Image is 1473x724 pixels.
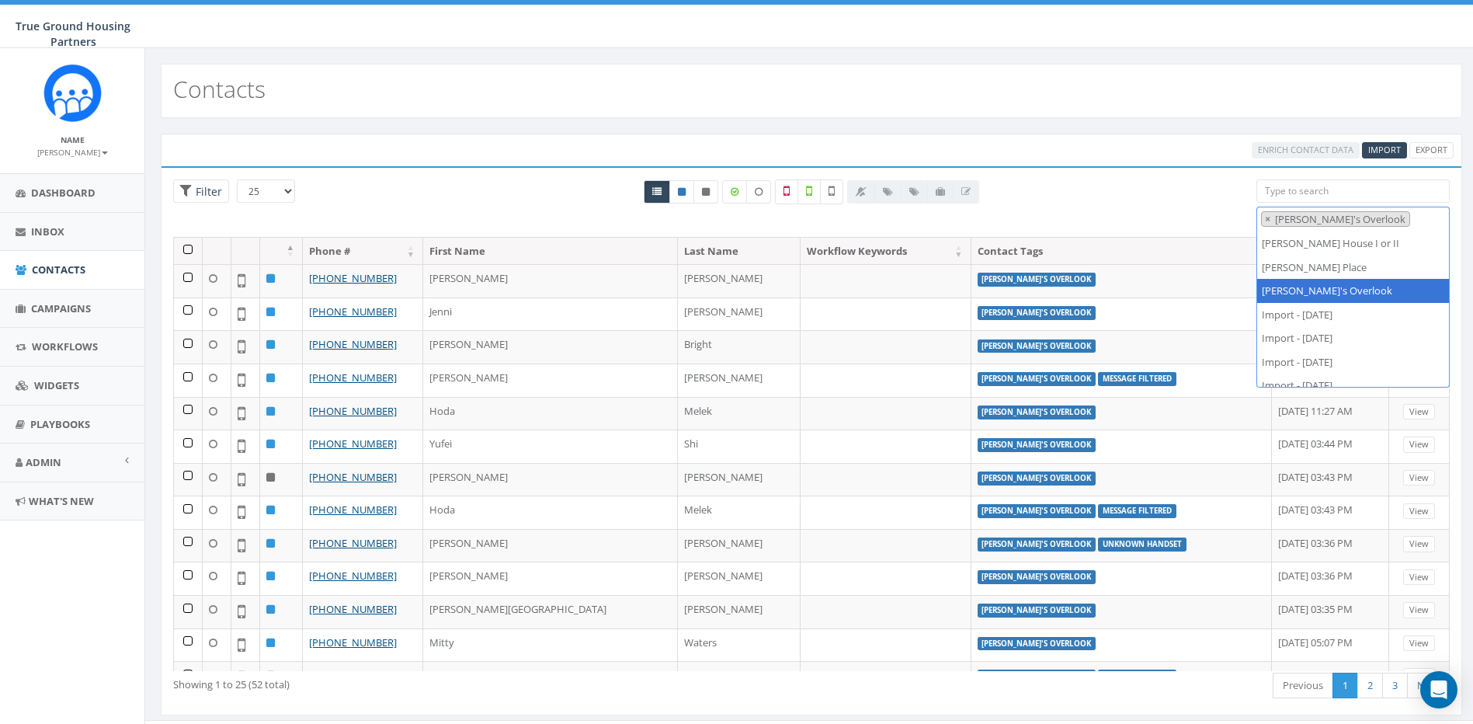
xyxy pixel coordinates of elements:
a: View [1403,602,1435,618]
a: [PHONE_NUMBER] [309,371,397,385]
td: [PERSON_NAME] [678,264,801,298]
div: Showing 1 to 25 (52 total) [173,671,692,692]
a: [PHONE_NUMBER] [309,602,397,616]
a: 2 [1357,673,1383,698]
span: Contacts [32,263,85,277]
td: [DATE] 03:35 PM [1272,595,1389,628]
a: Export [1409,142,1454,158]
label: [PERSON_NAME]'s Overlook [978,670,1096,684]
li: Ilda's Overlook [1261,211,1410,228]
th: First Name [423,238,678,265]
a: Active [669,180,694,204]
td: Shi [678,430,801,463]
a: View [1403,536,1435,552]
a: [PHONE_NUMBER] [309,635,397,649]
span: [PERSON_NAME]'s Overlook [1273,212,1409,226]
li: Import - [DATE] [1257,374,1449,398]
td: [PERSON_NAME] [678,595,801,628]
label: Not Validated [820,179,843,204]
td: [PERSON_NAME] [423,562,678,595]
li: [PERSON_NAME] Place [1257,256,1449,280]
span: CSV files only [1368,144,1401,155]
input: Type to search [1256,179,1450,203]
th: Phone #: activate to sort column ascending [303,238,423,265]
td: [PERSON_NAME] [423,264,678,298]
td: [PERSON_NAME] [423,364,678,397]
td: [DATE] 03:43 PM [1272,496,1389,529]
td: Melek [678,397,801,430]
td: Mitty [423,628,678,662]
th: Workflow Keywords: activate to sort column ascending [801,238,971,265]
td: [PERSON_NAME] [423,463,678,496]
label: [PERSON_NAME]'s Overlook [978,372,1096,386]
i: This phone number is unsubscribed and has opted-out of all texts. [702,187,710,197]
label: [PERSON_NAME]'s Overlook [978,306,1096,320]
small: [PERSON_NAME] [37,147,108,158]
label: [PERSON_NAME]'s Overlook [978,604,1096,618]
td: [DATE] 11:27 AM [1272,397,1389,430]
span: Widgets [34,378,79,392]
label: [PERSON_NAME]'s Overlook [978,273,1096,287]
li: Import - [DATE] [1257,303,1449,327]
label: [PERSON_NAME]'s Overlook [978,406,1096,419]
td: Yufei [423,430,678,463]
td: [PERSON_NAME] [423,529,678,562]
a: View [1403,404,1435,420]
span: What's New [29,494,94,508]
span: Inbox [31,225,64,238]
a: [PHONE_NUMBER] [309,470,397,484]
small: Name [61,134,85,145]
span: Admin [26,455,61,469]
label: message filtered [1098,372,1176,386]
a: View [1403,470,1435,486]
label: message filtered [1098,670,1176,684]
a: [PHONE_NUMBER] [309,271,397,285]
span: × [1265,212,1270,226]
span: Dashboard [31,186,96,200]
td: [PERSON_NAME] [678,562,801,595]
th: Last Name [678,238,801,265]
span: Filter [192,184,222,199]
a: [PHONE_NUMBER] [309,668,397,682]
label: Data Enriched [722,180,747,204]
textarea: Search [1414,213,1422,227]
td: [DATE] 03:44 PM [1272,430,1389,463]
th: Contact Tags [971,238,1272,265]
div: Open Intercom Messenger [1420,671,1457,708]
td: [DATE] 05:07 PM [1272,661,1389,694]
span: True Ground Housing Partners [16,19,130,49]
a: 3 [1382,673,1408,698]
li: [PERSON_NAME] House I or II [1257,231,1449,256]
button: Remove item [1262,212,1273,227]
label: [PERSON_NAME]'s Overlook [978,472,1096,486]
td: [PERSON_NAME] [423,661,678,694]
li: [PERSON_NAME]'s Overlook [1257,279,1449,303]
a: View [1403,569,1435,586]
label: [PERSON_NAME]'s Overlook [978,637,1096,651]
a: View [1403,503,1435,520]
a: View [1403,668,1435,684]
td: Melek [678,496,801,529]
a: Previous [1273,673,1333,698]
label: unknown handset [1098,538,1186,552]
td: [DATE] 03:36 PM [1272,562,1389,595]
td: Bright [678,330,801,364]
a: All contacts [644,180,670,204]
a: [PHONE_NUMBER] [309,305,397,318]
li: Import - [DATE] [1257,350,1449,374]
a: [PHONE_NUMBER] [309,437,397,451]
span: Workflows [32,339,98,353]
span: Playbooks [30,417,90,431]
label: [PERSON_NAME]'s Overlook [978,438,1096,452]
a: Import [1362,142,1407,158]
label: message filtered [1098,504,1176,518]
label: [PERSON_NAME]'s Overlook [978,339,1096,353]
td: [DATE] 03:43 PM [1272,463,1389,496]
img: Rally_Corp_Logo_1.png [43,64,102,122]
td: [PERSON_NAME][GEOGRAPHIC_DATA] [423,595,678,628]
td: Jenni [423,298,678,331]
a: [PHONE_NUMBER] [309,569,397,583]
td: [PERSON_NAME] [678,463,801,496]
a: View [1403,635,1435,652]
td: [PERSON_NAME] [423,330,678,364]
